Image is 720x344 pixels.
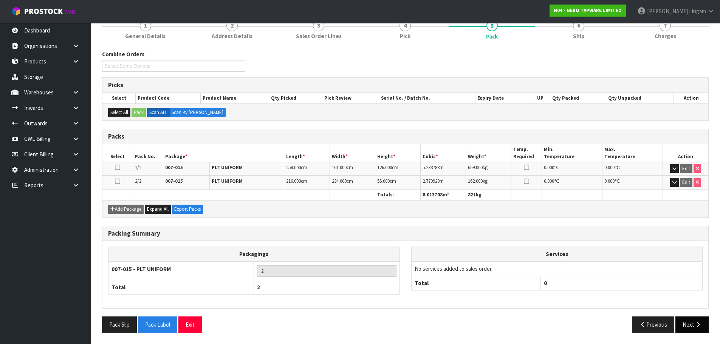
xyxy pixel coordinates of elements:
span: 0.000 [544,178,554,184]
strong: 007-015 [165,178,183,184]
th: Serial No. / Batch No. [379,93,475,103]
th: m³ [421,189,466,200]
th: Length [284,144,330,162]
span: 0.000 [544,164,554,171]
th: Temp. Required [511,144,542,162]
strong: PLT UNIFORM [212,178,243,184]
span: 0 [544,279,547,287]
td: ℃ [542,162,602,175]
small: WMS [64,8,76,15]
td: ℃ [602,176,663,189]
label: Scan ALL [147,108,170,117]
span: 8.013708 [423,191,443,198]
span: 4 [399,20,411,31]
td: kg [466,176,511,189]
th: Product Name [201,93,269,103]
button: Select All [108,108,130,117]
th: Height [375,144,420,162]
th: Width [330,144,375,162]
span: 3 [313,20,324,31]
span: 161.000 [332,164,347,171]
td: cm [330,162,375,175]
button: Edit [680,164,692,173]
td: cm [284,176,330,189]
span: 55.000 [377,178,390,184]
span: 126.000 [377,164,392,171]
th: Cubic [421,144,466,162]
button: Edit [680,178,692,187]
button: Pack [132,108,146,117]
span: 2 [257,284,260,291]
td: cm [375,176,420,189]
span: 6 [573,20,584,31]
th: Services [412,247,703,261]
label: Combine Orders [102,50,144,58]
span: 234.000 [332,178,347,184]
th: Action [674,93,708,103]
th: Select [102,93,136,103]
span: 7 [660,20,671,31]
label: Scan By [PERSON_NAME] [169,108,226,117]
th: Total [108,280,254,294]
th: Expiry Date [475,93,531,103]
button: Expand All [145,205,171,214]
strong: 007-015 - PLT UNIFORM [111,265,171,273]
sup: 3 [444,177,446,182]
th: Qty Packed [550,93,606,103]
h3: Picks [108,82,703,89]
th: Product Code [136,93,201,103]
td: No services added to sales order. [412,261,703,276]
td: m [421,162,466,175]
span: Charges [655,32,676,40]
th: Action [663,144,708,162]
td: ℃ [542,176,602,189]
h3: Packing Summary [108,230,703,237]
img: cube-alt.png [11,6,21,16]
th: Min. Temperature [542,144,602,162]
td: cm [330,176,375,189]
h3: Packs [108,133,703,140]
th: Packagings [108,247,400,262]
button: Exit [178,316,202,333]
span: 216.000 [286,178,301,184]
button: Next [675,316,709,333]
span: Expand All [147,206,169,212]
span: 5 [486,20,498,31]
span: General Details [125,32,166,40]
span: 821 [468,191,476,198]
span: 2 [226,20,238,31]
th: UP [531,93,550,103]
span: Sales Order Lines [296,32,342,40]
th: Pack No. [133,144,163,162]
th: Qty Picked [269,93,322,103]
span: 659.000 [468,164,483,171]
span: 0.000 [604,178,615,184]
td: m [421,176,466,189]
th: Qty Unpacked [606,93,674,103]
strong: N04 - NERO TAPWARE LIMITED [554,7,622,14]
span: 1 [140,20,151,31]
td: ℃ [602,162,663,175]
span: 2/2 [135,178,141,184]
button: Previous [632,316,675,333]
span: ProStock [24,6,63,16]
span: 162.000 [468,178,483,184]
strong: 007-015 [165,164,183,171]
span: Pick [400,32,410,40]
strong: PLT UNIFORM [212,164,243,171]
th: Totals: [375,189,420,200]
span: Address Details [212,32,252,40]
td: cm [375,162,420,175]
td: cm [284,162,330,175]
button: Add Package [108,205,144,214]
button: Pack Slip [102,316,137,333]
button: Pack Label [138,316,177,333]
span: 1/2 [135,164,141,171]
span: Ship [573,32,585,40]
th: Max. Temperature [602,144,663,162]
th: Total [412,276,541,290]
span: 5.233788 [423,164,440,171]
th: Weight [466,144,511,162]
sup: 3 [444,164,446,168]
th: kg [466,189,511,200]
